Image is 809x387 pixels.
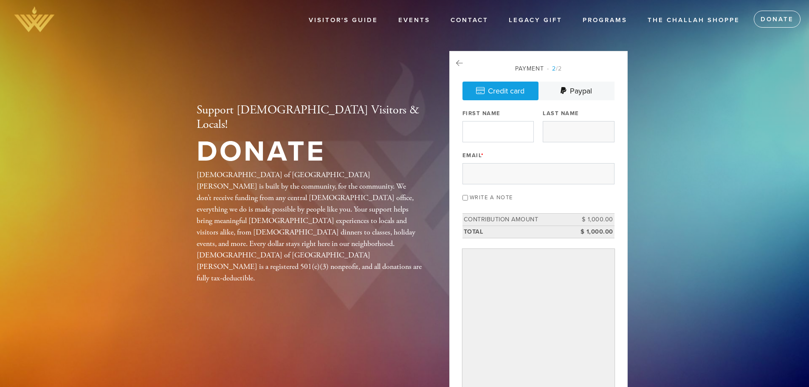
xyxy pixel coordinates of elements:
[543,110,579,117] label: Last Name
[547,65,562,72] span: /2
[641,12,746,28] a: The Challah Shoppe
[470,194,513,201] label: Write a note
[197,103,422,132] h2: Support [DEMOGRAPHIC_DATA] Visitors & Locals!
[481,152,484,159] span: This field is required.
[392,12,437,28] a: Events
[754,11,801,28] a: Donate
[444,12,495,28] a: Contact
[197,138,422,166] h1: Donate
[462,110,501,117] label: First Name
[462,152,484,159] label: Email
[462,226,576,238] td: Total
[13,4,56,35] img: A10802_Chabad_Logo_AP%20%285%29%20-%20Edited.png
[576,214,615,226] td: $ 1,000.00
[197,169,422,284] div: [DEMOGRAPHIC_DATA] of [GEOGRAPHIC_DATA][PERSON_NAME] is built by the community, for the community...
[502,12,569,28] a: Legacy Gift
[462,82,538,100] a: Credit card
[552,65,556,72] span: 2
[462,214,576,226] td: Contribution Amount
[302,12,384,28] a: Visitor's Guide
[576,12,634,28] a: Programs
[538,82,615,100] a: Paypal
[462,64,615,73] div: Payment
[576,226,615,238] td: $ 1,000.00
